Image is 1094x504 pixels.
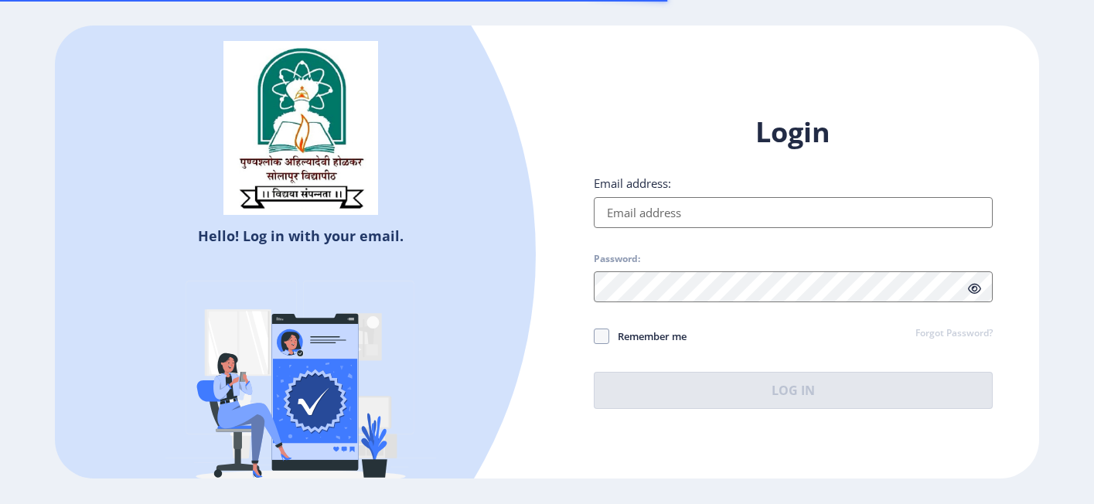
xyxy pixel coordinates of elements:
a: Forgot Password? [915,327,993,341]
span: Remember me [609,327,687,346]
h1: Login [594,114,993,151]
label: Password: [594,253,640,265]
label: Email address: [594,175,671,191]
input: Email address [594,197,993,228]
button: Log In [594,372,993,409]
img: sulogo.png [223,41,378,216]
